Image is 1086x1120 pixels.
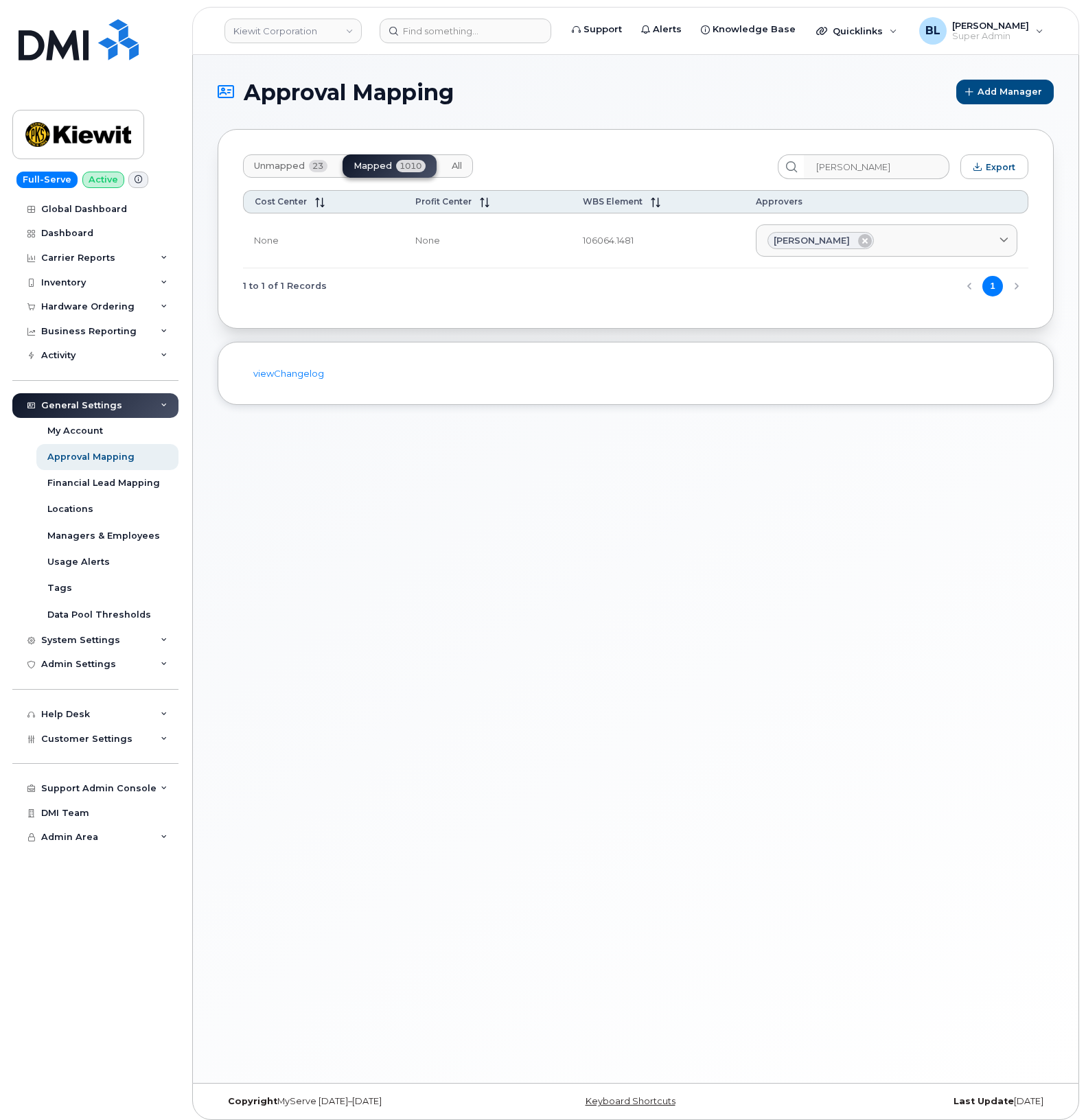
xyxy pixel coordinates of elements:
span: Approvers [756,196,802,207]
strong: Last Update [954,1096,1014,1106]
button: Page 1 [982,276,1003,296]
span: All [452,161,462,172]
span: 23 [309,160,327,172]
td: None [404,213,572,269]
span: Profit Center [415,196,472,207]
span: Add Manager [978,85,1042,98]
strong: Copyright [228,1096,277,1106]
div: [DATE] [775,1096,1054,1107]
div: MyServe [DATE]–[DATE] [218,1096,496,1107]
button: Add Manager [956,80,1054,104]
span: Approval Mapping [244,80,454,104]
iframe: Messenger Launcher [1026,1060,1076,1110]
a: Keyboard Shortcuts [586,1096,675,1106]
a: viewChangelog [253,368,324,379]
span: [PERSON_NAME] [774,234,850,247]
span: WBS Element [583,196,643,207]
span: Cost Center [255,196,307,207]
button: Export [960,154,1028,179]
span: 1 to 1 of 1 Records [243,276,327,296]
a: [PERSON_NAME] [756,224,1017,257]
span: Unmapped [254,161,305,172]
td: 106064.1481 [572,213,745,269]
span: Export [986,162,1015,172]
input: Search... [804,154,949,179]
td: None [243,213,404,269]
